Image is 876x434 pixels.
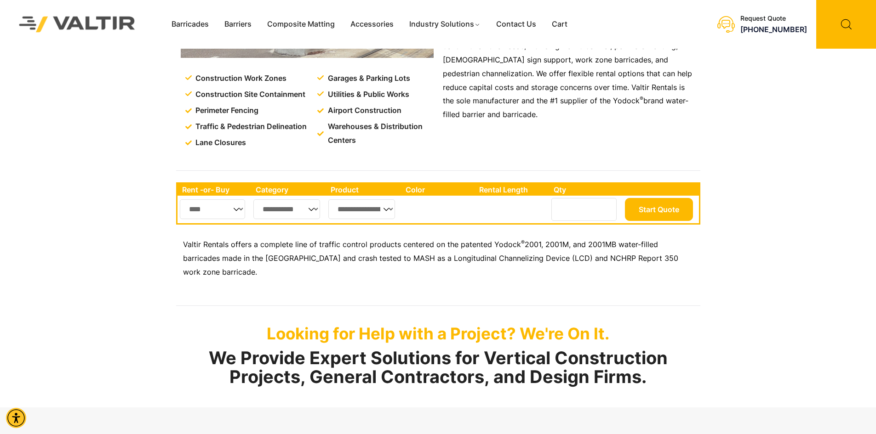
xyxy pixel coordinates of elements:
th: Color [401,184,475,196]
a: call (888) 496-3625 [740,25,807,34]
div: Request Quote [740,15,807,23]
select: Single select [253,199,321,219]
th: Product [326,184,401,196]
p: Valtir’s water-filled barricades can be assembled to meet various construction site needs, includ... [443,26,696,122]
span: Construction Site Containment [193,88,305,101]
sup: ® [521,239,525,246]
span: Airport Construction [326,104,401,118]
img: Valtir Rentals [7,4,148,44]
span: 2001, 2001M, and 2001MB water-filled barricades made in the [GEOGRAPHIC_DATA] and crash tested to... [183,240,678,276]
span: Construction Work Zones [193,72,286,85]
input: Number [551,198,617,221]
th: Qty [549,184,622,196]
sup: ® [640,95,643,102]
select: Single select [180,199,246,219]
span: Utilities & Public Works [326,88,409,101]
span: Warehouses & Distribution Centers [326,120,435,147]
a: Industry Solutions [401,17,488,31]
span: Garages & Parking Lots [326,72,410,85]
th: Category [251,184,326,196]
p: Looking for Help with a Project? We're On It. [176,324,700,343]
th: Rent -or- Buy [177,184,251,196]
span: Valtir Rentals offers a complete line of traffic control products centered on the patented Yodock [183,240,521,249]
a: Cart [544,17,575,31]
a: Barriers [217,17,259,31]
a: Composite Matting [259,17,343,31]
span: Lane Closures [193,136,246,150]
a: Accessories [343,17,401,31]
a: Barricades [164,17,217,31]
span: Perimeter Fencing [193,104,258,118]
th: Rental Length [475,184,549,196]
h2: We Provide Expert Solutions for Vertical Construction Projects, General Contractors, and Design F... [176,349,700,387]
select: Single select [328,199,395,219]
a: Contact Us [488,17,544,31]
div: Accessibility Menu [6,408,26,428]
span: Traffic & Pedestrian Delineation [193,120,307,134]
button: Start Quote [625,198,693,221]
